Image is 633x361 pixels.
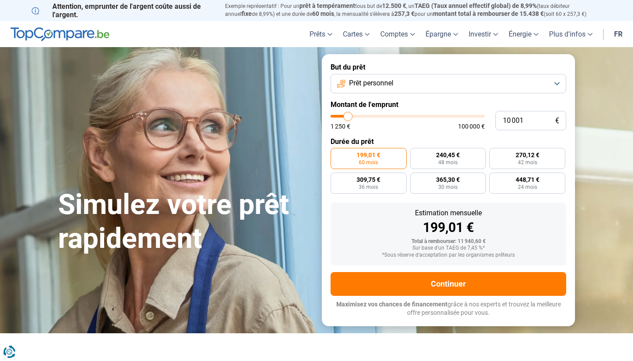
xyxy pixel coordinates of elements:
[433,10,544,17] span: montant total à rembourser de 15.438 €
[338,21,375,47] a: Cartes
[331,100,566,109] label: Montant de l'emprunt
[518,160,537,165] span: 42 mois
[304,21,338,47] a: Prêts
[338,245,559,251] div: Sur base d'un TAEG de 7,45 %*
[299,2,355,9] span: prêt à tempérament
[544,21,598,47] a: Plus d'infos
[331,137,566,146] label: Durée du prêt
[338,221,559,234] div: 199,01 €
[349,78,393,88] span: Prêt personnel
[338,239,559,245] div: Total à rembourser: 11 940,60 €
[436,177,460,183] span: 365,30 €
[359,160,378,165] span: 60 mois
[503,21,544,47] a: Énergie
[225,2,601,18] p: Exemple représentatif : Pour un tous but de , un (taux débiteur annuel de 8,99%) et une durée de ...
[331,272,566,296] button: Continuer
[420,21,463,47] a: Épargne
[518,184,537,190] span: 24 mois
[338,210,559,217] div: Estimation mensuelle
[312,10,334,17] span: 60 mois
[438,160,458,165] span: 48 mois
[458,123,485,129] span: 100 000 €
[241,10,252,17] span: fixe
[436,152,460,158] span: 240,45 €
[382,2,406,9] span: 12.500 €
[438,184,458,190] span: 30 mois
[394,10,415,17] span: 257,3 €
[11,27,109,41] img: TopCompare
[516,152,539,158] span: 270,12 €
[336,301,447,308] span: Maximisez vos chances de financement
[415,2,537,9] span: TAEG (Taux annuel effectif global) de 8,99%
[516,177,539,183] span: 448,71 €
[359,184,378,190] span: 36 mois
[357,152,380,158] span: 199,01 €
[463,21,503,47] a: Investir
[331,74,566,93] button: Prêt personnel
[555,117,559,125] span: €
[375,21,420,47] a: Comptes
[609,21,628,47] a: fr
[32,2,215,19] p: Attention, emprunter de l'argent coûte aussi de l'argent.
[357,177,380,183] span: 309,75 €
[331,300,566,317] p: grâce à nos experts et trouvez la meilleure offre personnalisée pour vous.
[331,63,566,71] label: But du prêt
[331,123,350,129] span: 1 250 €
[58,188,311,256] h1: Simulez votre prêt rapidement
[338,252,559,258] div: *Sous réserve d'acceptation par les organismes prêteurs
